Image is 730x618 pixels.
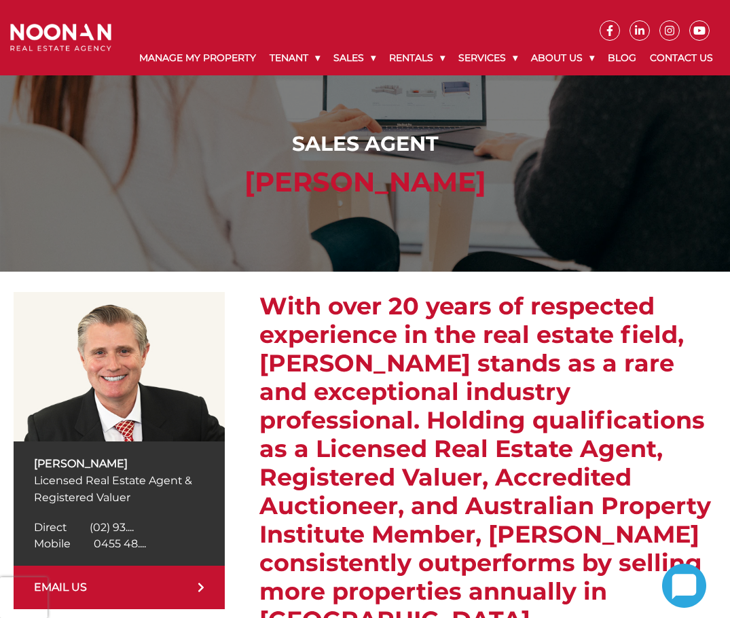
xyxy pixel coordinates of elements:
[452,41,524,75] a: Services
[14,166,716,198] h1: [PERSON_NAME]
[34,472,204,506] p: Licensed Real Estate Agent & Registered Valuer
[327,41,382,75] a: Sales
[90,521,134,534] span: (02) 93....
[34,521,67,534] span: Direct
[601,41,643,75] a: Blog
[34,455,204,472] p: [PERSON_NAME]
[14,292,225,441] img: David Hughes
[14,566,225,609] a: EMAIL US
[10,24,111,52] img: Noonan Real Estate Agency
[94,537,146,550] span: 0455 48....
[382,41,452,75] a: Rentals
[34,537,146,550] a: Click to reveal phone number
[643,41,720,75] a: Contact Us
[132,41,263,75] a: Manage My Property
[14,128,716,159] div: Sales Agent
[263,41,327,75] a: Tenant
[34,521,134,534] a: Click to reveal phone number
[524,41,601,75] a: About Us
[34,537,71,550] span: Mobile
